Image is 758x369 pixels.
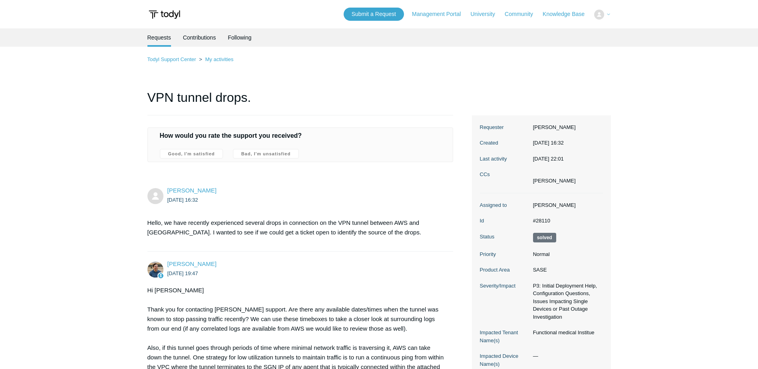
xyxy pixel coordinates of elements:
dt: CCs [480,171,529,179]
a: University [470,10,503,18]
span: This request has been solved [533,233,556,242]
a: Following [228,28,251,47]
a: Knowledge Base [543,10,593,18]
a: Management Portal [412,10,469,18]
dt: Created [480,139,529,147]
label: Good, I'm satisfied [160,149,223,159]
h1: VPN tunnel drops. [147,88,454,115]
dt: Severity/Impact [480,282,529,290]
li: Requests [147,28,171,47]
img: Todyl Support Center Help Center home page [147,7,181,22]
dd: P3: Initial Deployment Help, Configuration Questions, Issues Impacting Single Devices or Past Out... [529,282,603,321]
dt: Requester [480,123,529,131]
dt: Product Area [480,266,529,274]
dd: SASE [529,266,603,274]
span: Michael Wolfinger [167,187,217,194]
a: [PERSON_NAME] [167,187,217,194]
dt: Priority [480,250,529,258]
a: [PERSON_NAME] [167,260,217,267]
a: Todyl Support Center [147,56,196,62]
dd: [PERSON_NAME] [529,123,603,131]
dt: Impacted Device Name(s) [480,352,529,368]
dt: Status [480,233,529,241]
time: 2025-09-26T22:01:56+00:00 [533,156,564,162]
dd: [PERSON_NAME] [529,201,603,209]
h4: How would you rate the support you received? [160,131,441,141]
dt: Id [480,217,529,225]
li: Todyl Support Center [147,56,198,62]
dd: #28110 [529,217,603,225]
dt: Impacted Tenant Name(s) [480,329,529,344]
label: Bad, I'm unsatisfied [233,149,299,159]
a: My activities [205,56,233,62]
time: 2025-09-13T16:32:32+00:00 [533,140,564,146]
a: Contributions [183,28,216,47]
li: My activities [197,56,233,62]
a: Community [505,10,541,18]
dt: Assigned to [480,201,529,209]
span: Spencer Grissom [167,260,217,267]
time: 2025-09-13T19:47:53Z [167,270,198,276]
dd: Normal [529,250,603,258]
dd: — [529,352,603,360]
dd: Functional medical Institue [529,329,603,337]
p: Hello, we have recently experienced several drops in connection on the VPN tunnel between AWS and... [147,218,446,237]
time: 2025-09-13T16:32:32Z [167,197,198,203]
li: Michael Heathman [533,177,576,185]
dt: Last activity [480,155,529,163]
a: Submit a Request [344,8,404,21]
